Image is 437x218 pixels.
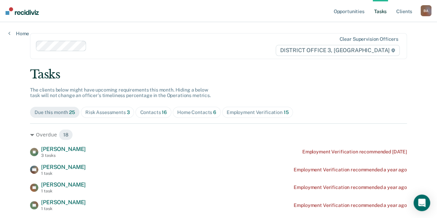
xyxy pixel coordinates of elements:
[41,181,86,188] span: [PERSON_NAME]
[30,67,407,82] div: Tasks
[59,129,73,140] span: 18
[284,110,289,115] span: 15
[85,110,130,115] div: Risk Assessments
[6,7,39,15] img: Recidiviz
[177,110,216,115] div: Home Contacts
[41,206,86,211] div: 1 task
[41,153,86,158] div: 3 tasks
[41,164,86,170] span: [PERSON_NAME]
[294,184,407,190] div: Employment Verification recommended a year ago
[35,110,75,115] div: Due this month
[30,87,211,98] span: The clients below might have upcoming requirements this month. Hiding a below task will not chang...
[127,110,130,115] span: 3
[302,149,407,155] div: Employment Verification recommended [DATE]
[8,30,29,37] a: Home
[339,36,398,42] div: Clear supervision officers
[41,171,86,176] div: 1 task
[294,167,407,173] div: Employment Verification recommended a year ago
[420,5,431,16] div: B A
[213,110,216,115] span: 6
[41,189,86,193] div: 1 task
[414,195,430,211] div: Open Intercom Messenger
[420,5,431,16] button: BA
[227,110,288,115] div: Employment Verification
[69,110,75,115] span: 25
[294,202,407,208] div: Employment Verification recommended a year ago
[41,199,86,206] span: [PERSON_NAME]
[140,110,167,115] div: Contacts
[41,146,86,152] span: [PERSON_NAME]
[276,45,400,56] span: DISTRICT OFFICE 3, [GEOGRAPHIC_DATA]
[30,129,407,140] div: Overdue 18
[162,110,167,115] span: 16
